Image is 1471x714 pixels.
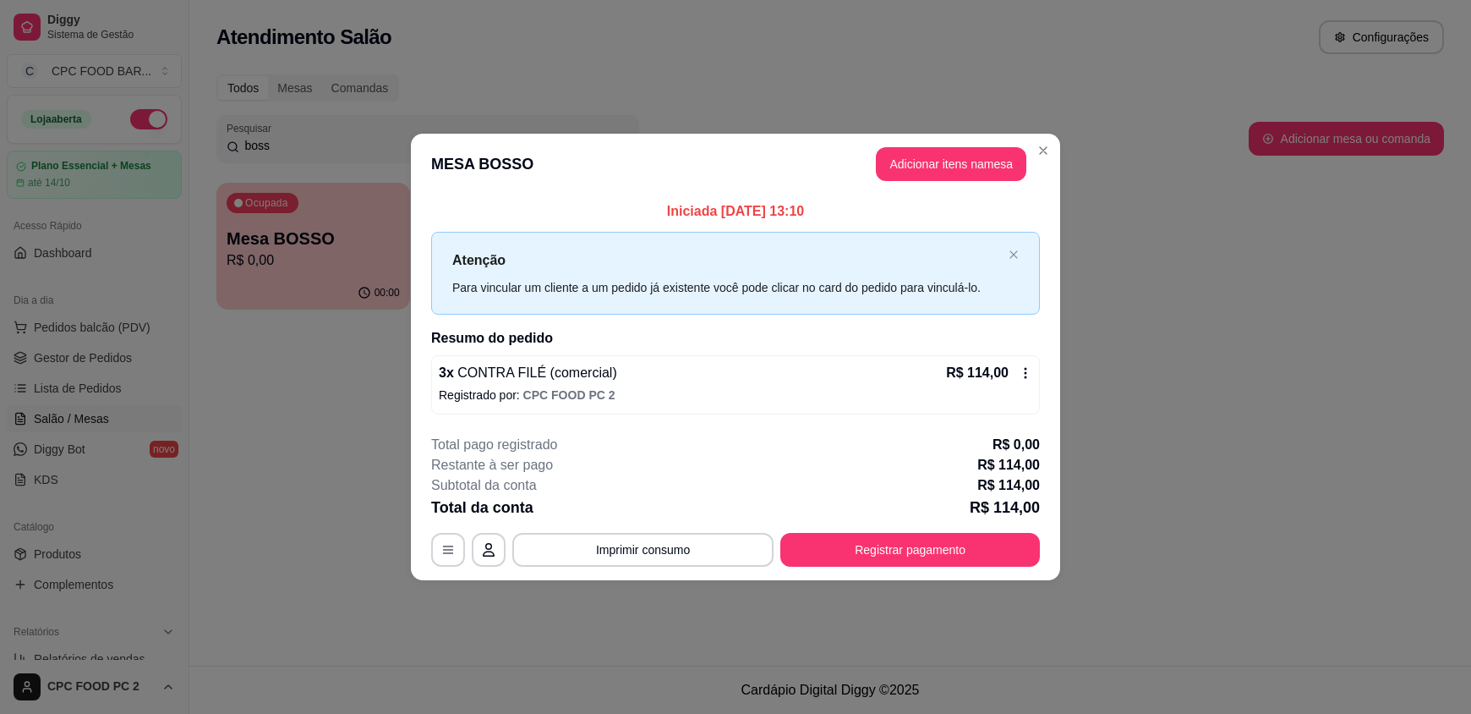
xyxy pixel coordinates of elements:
[439,387,1032,404] p: Registrado por:
[431,496,533,519] p: Total da conta
[439,363,617,383] p: 3 x
[977,455,1040,475] p: R$ 114,00
[970,496,1040,519] p: R$ 114,00
[977,475,1040,496] p: R$ 114,00
[993,435,1040,455] p: R$ 0,00
[512,533,774,567] button: Imprimir consumo
[1009,250,1019,261] button: close
[946,363,1009,383] p: R$ 114,00
[454,365,617,380] span: CONTRA FILÉ (comercial)
[876,147,1026,181] button: Adicionar itens namesa
[452,250,1002,271] p: Atenção
[431,475,537,496] p: Subtotal da conta
[431,201,1040,222] p: Iniciada [DATE] 13:10
[780,533,1040,567] button: Registrar pagamento
[452,278,1002,297] div: Para vincular um cliente a um pedido já existente você pode clicar no card do pedido para vinculá...
[411,134,1060,195] header: MESA BOSSO
[1030,137,1057,164] button: Close
[431,455,553,475] p: Restante à ser pago
[431,328,1040,349] h2: Resumo do pedido
[523,388,615,402] span: CPC FOOD PC 2
[431,435,557,455] p: Total pago registrado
